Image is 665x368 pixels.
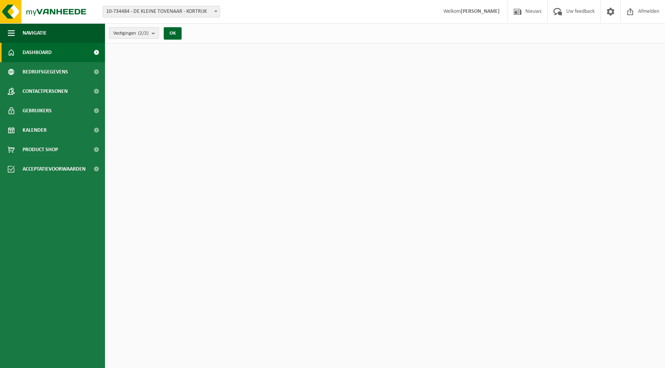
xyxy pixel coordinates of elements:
[138,31,149,36] count: (2/2)
[23,82,68,101] span: Contactpersonen
[109,27,159,39] button: Vestigingen(2/2)
[23,140,58,159] span: Product Shop
[113,28,149,39] span: Vestigingen
[23,43,52,62] span: Dashboard
[23,120,47,140] span: Kalender
[23,23,47,43] span: Navigatie
[103,6,220,17] span: 10-734484 - DE KLEINE TOVENAAR - KORTRIJK
[23,159,86,179] span: Acceptatievoorwaarden
[103,6,220,17] span: 10-734484 - DE KLEINE TOVENAAR - KORTRIJK
[164,27,182,40] button: OK
[461,9,500,14] strong: [PERSON_NAME]
[23,62,68,82] span: Bedrijfsgegevens
[23,101,52,120] span: Gebruikers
